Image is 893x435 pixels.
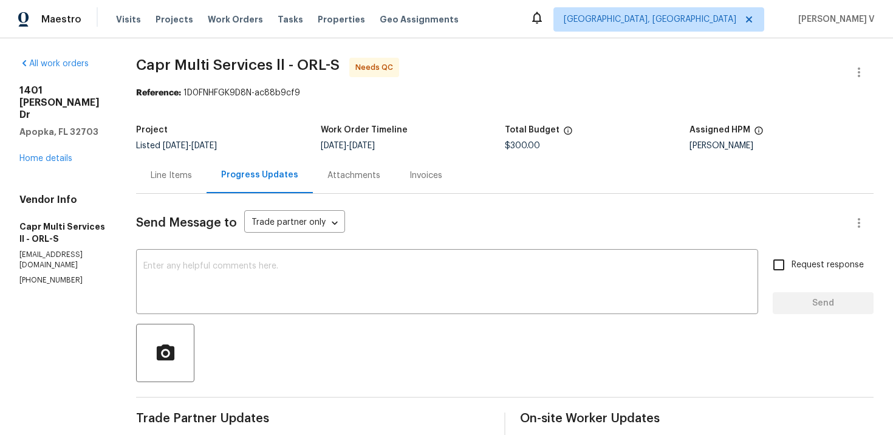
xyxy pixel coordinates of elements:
span: Tasks [278,15,303,24]
div: Progress Updates [221,169,298,181]
b: Reference: [136,89,181,97]
span: Capr Multi Services ll - ORL-S [136,58,340,72]
p: [EMAIL_ADDRESS][DOMAIN_NAME] [19,250,107,270]
a: Home details [19,154,72,163]
div: Invoices [409,170,442,182]
a: All work orders [19,60,89,68]
div: Trade partner only [244,213,345,233]
h4: Vendor Info [19,194,107,206]
span: Maestro [41,13,81,26]
div: Line Items [151,170,192,182]
span: [DATE] [191,142,217,150]
span: Listed [136,142,217,150]
span: [DATE] [349,142,375,150]
h2: 1401 [PERSON_NAME] Dr [19,84,107,121]
h5: Work Order Timeline [321,126,408,134]
div: [PERSON_NAME] [689,142,874,150]
span: The hpm assigned to this work order. [754,126,764,142]
h5: Project [136,126,168,134]
h5: Apopka, FL 32703 [19,126,107,138]
span: Visits [116,13,141,26]
span: [DATE] [321,142,346,150]
span: Work Orders [208,13,263,26]
span: The total cost of line items that have been proposed by Opendoor. This sum includes line items th... [563,126,573,142]
h5: Capr Multi Services ll - ORL-S [19,221,107,245]
span: Send Message to [136,217,237,229]
span: Needs QC [355,61,398,74]
span: Properties [318,13,365,26]
span: - [163,142,217,150]
span: Projects [156,13,193,26]
span: Trade Partner Updates [136,413,490,425]
span: [DATE] [163,142,188,150]
div: Attachments [327,170,380,182]
span: On-site Worker Updates [520,413,874,425]
span: - [321,142,375,150]
p: [PHONE_NUMBER] [19,275,107,286]
span: Request response [792,259,864,272]
span: [GEOGRAPHIC_DATA], [GEOGRAPHIC_DATA] [564,13,736,26]
h5: Total Budget [505,126,559,134]
span: Geo Assignments [380,13,459,26]
span: [PERSON_NAME] V [793,13,875,26]
span: $300.00 [505,142,540,150]
h5: Assigned HPM [689,126,750,134]
div: 1D0FNHFGK9D8N-ac88b9cf9 [136,87,874,99]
